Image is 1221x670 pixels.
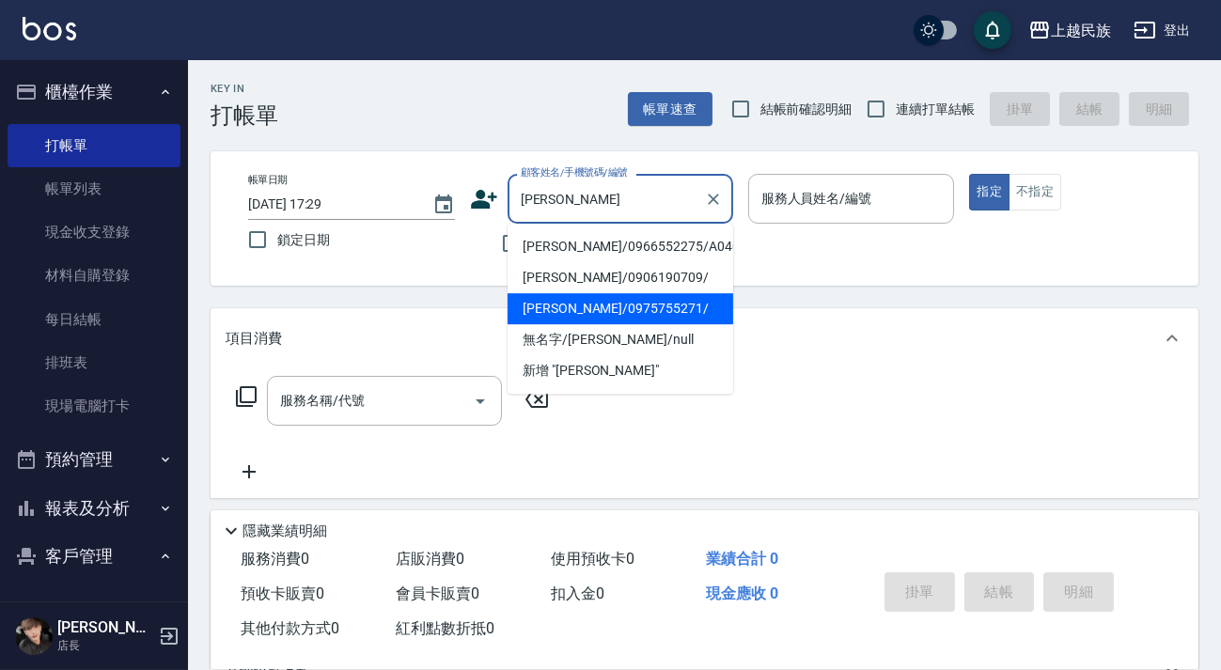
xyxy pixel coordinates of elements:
p: 項目消費 [226,329,282,349]
button: 上越民族 [1021,11,1119,50]
span: 業績合計 0 [706,550,778,568]
button: 不指定 [1009,174,1061,210]
button: 指定 [969,174,1010,210]
span: 連續打單結帳 [896,100,975,119]
input: YYYY/MM/DD hh:mm [248,189,414,220]
a: 現場電腦打卡 [8,384,180,428]
div: 項目消費 [211,308,1198,368]
span: 服務消費 0 [241,550,309,568]
p: 店長 [57,637,153,654]
span: 店販消費 0 [396,550,464,568]
h2: Key In [211,83,278,95]
div: 上越民族 [1051,19,1111,42]
button: 櫃檯作業 [8,68,180,117]
li: 新增 "[PERSON_NAME]" [508,355,733,386]
li: 無名字/[PERSON_NAME]/null [508,324,733,355]
span: 紅利點數折抵 0 [396,619,494,637]
h5: [PERSON_NAME] [57,618,153,637]
img: Logo [23,17,76,40]
span: 會員卡販賣 0 [396,584,479,602]
span: 預收卡販賣 0 [241,584,324,602]
span: 其他付款方式 0 [241,619,339,637]
button: 報表及分析 [8,484,180,533]
label: 顧客姓名/手機號碼/編號 [521,165,628,179]
a: 每日結帳 [8,298,180,341]
button: 客戶管理 [8,532,180,581]
button: 預約管理 [8,435,180,484]
li: [PERSON_NAME]/0966552275/A040612 [508,231,733,262]
a: 排班表 [8,341,180,384]
span: 鎖定日期 [277,230,330,250]
li: [PERSON_NAME]/0975755271/ [508,293,733,324]
a: 打帳單 [8,124,180,167]
button: Clear [700,186,727,212]
button: Open [465,386,495,416]
span: 結帳前確認明細 [760,100,853,119]
label: 帳單日期 [248,173,288,187]
img: Person [15,617,53,655]
span: 現金應收 0 [706,584,778,602]
a: 客戶列表 [8,588,180,631]
span: 使用預收卡 0 [551,550,634,568]
button: 帳單速查 [628,92,712,127]
a: 現金收支登錄 [8,210,180,254]
button: save [974,11,1011,49]
a: 材料自購登錄 [8,254,180,297]
button: 登出 [1126,13,1198,48]
li: [PERSON_NAME]/0906190709/ [508,262,733,293]
button: Choose date, selected date is 2025-08-24 [421,182,466,227]
a: 帳單列表 [8,167,180,210]
h3: 打帳單 [211,102,278,129]
p: 隱藏業績明細 [243,522,327,541]
span: 扣入金 0 [551,584,604,602]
